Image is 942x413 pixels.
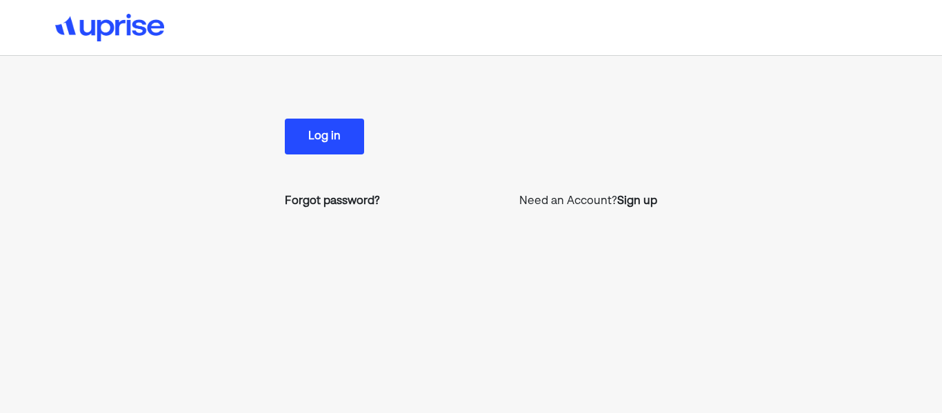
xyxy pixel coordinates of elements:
button: Log in [285,119,364,154]
a: Sign up [617,193,657,210]
p: Need an Account? [519,193,657,210]
a: Forgot password? [285,193,380,210]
